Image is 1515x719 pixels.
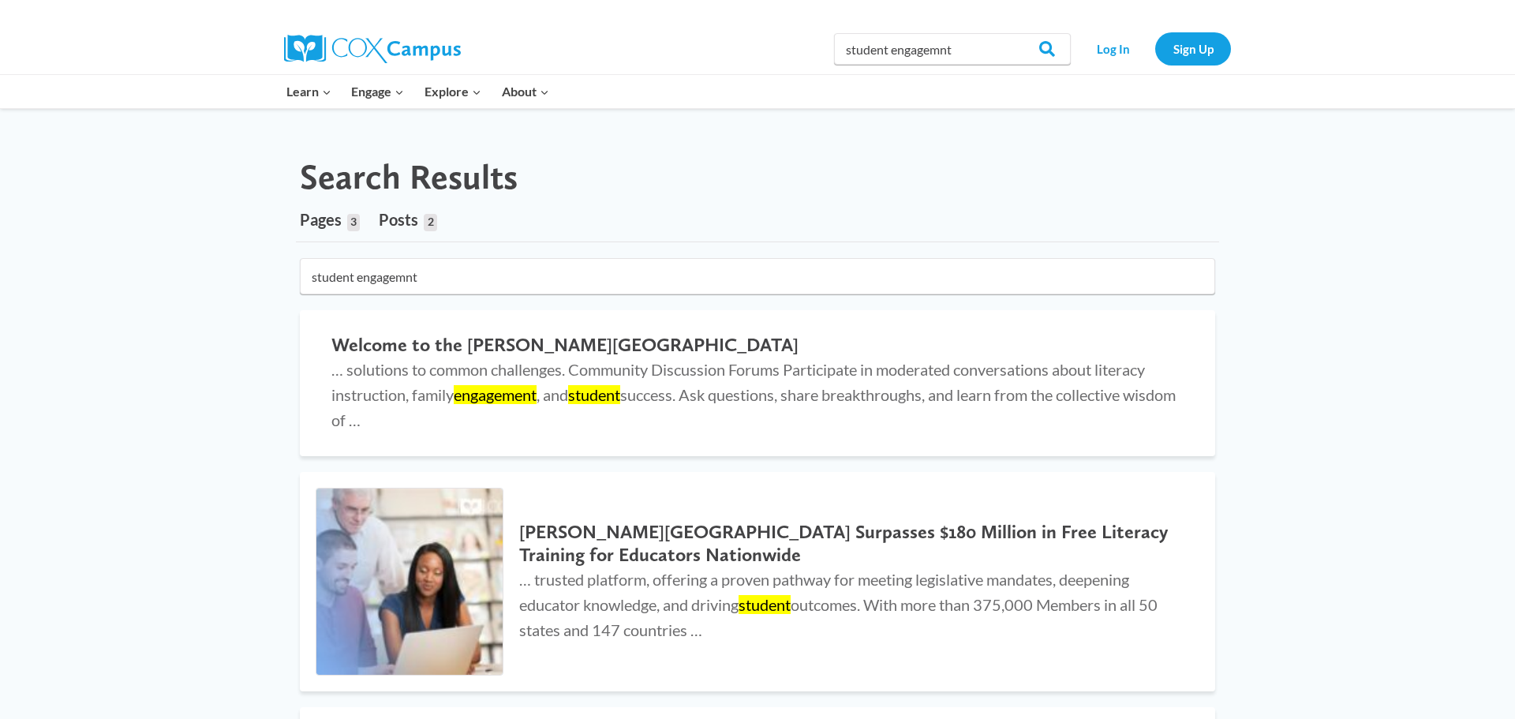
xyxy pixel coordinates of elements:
[300,472,1215,691] a: Cox Campus Surpasses $180 Million in Free Literacy Training for Educators Nationwide [PERSON_NAME...
[379,210,418,229] span: Posts
[284,35,461,63] img: Cox Campus
[424,214,436,231] span: 2
[331,360,1176,429] span: … solutions to common challenges. Community Discussion Forums Participate in moderated conversati...
[316,489,503,675] img: Cox Campus Surpasses $180 Million in Free Literacy Training for Educators Nationwide
[300,156,518,198] h1: Search Results
[1155,32,1231,65] a: Sign Up
[347,214,360,231] span: 3
[331,334,1184,357] h2: Welcome to the [PERSON_NAME][GEOGRAPHIC_DATA]
[300,210,342,229] span: Pages
[425,81,481,102] span: Explore
[454,385,537,404] mark: engagement
[379,197,436,242] a: Posts2
[519,521,1184,567] h2: [PERSON_NAME][GEOGRAPHIC_DATA] Surpasses $180 Million in Free Literacy Training for Educators Nat...
[286,81,331,102] span: Learn
[300,310,1215,456] a: Welcome to the [PERSON_NAME][GEOGRAPHIC_DATA] … solutions to common challenges. Community Discuss...
[300,258,1215,294] input: Search for...
[351,81,404,102] span: Engage
[300,197,360,242] a: Pages3
[568,385,620,404] mark: student
[739,595,791,614] mark: student
[519,570,1158,639] span: … trusted platform, offering a proven pathway for meeting legislative mandates, deepening educato...
[502,81,549,102] span: About
[276,75,559,108] nav: Primary Navigation
[834,33,1071,65] input: Search Cox Campus
[1079,32,1231,65] nav: Secondary Navigation
[1079,32,1147,65] a: Log In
